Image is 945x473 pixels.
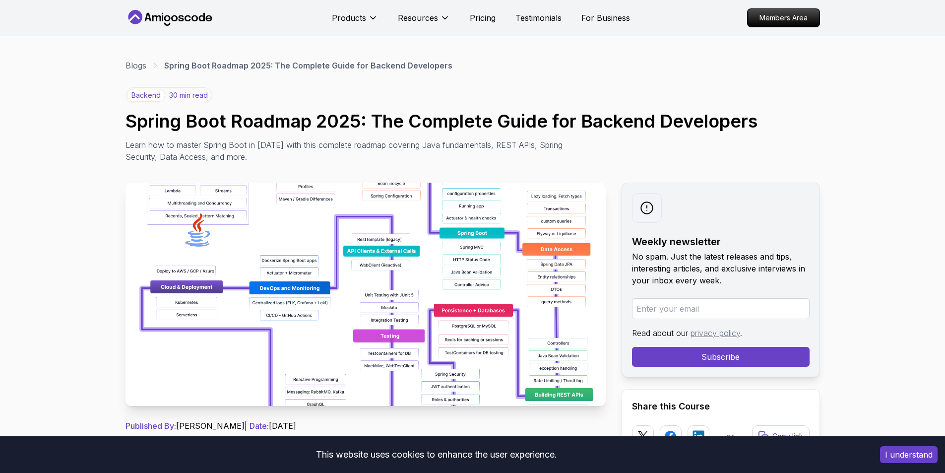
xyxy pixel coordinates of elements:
p: or [726,430,735,442]
img: Spring Boot Roadmap 2025: The Complete Guide for Backend Developers thumbnail [126,183,606,406]
button: Resources [398,12,450,32]
p: Spring Boot Roadmap 2025: The Complete Guide for Backend Developers [164,60,452,71]
a: For Business [581,12,630,24]
input: Enter your email [632,298,810,319]
p: Read about our . [632,327,810,339]
h1: Spring Boot Roadmap 2025: The Complete Guide for Backend Developers [126,111,820,131]
a: Pricing [470,12,496,24]
p: Members Area [748,9,819,27]
button: Accept cookies [880,446,938,463]
span: Date: [250,421,269,431]
span: Published By: [126,421,176,431]
a: Blogs [126,60,146,71]
a: Members Area [747,8,820,27]
p: Products [332,12,366,24]
p: backend [127,89,165,102]
h2: Share this Course [632,400,810,413]
h2: Weekly newsletter [632,235,810,249]
button: Copy link [752,425,810,447]
a: Testimonials [515,12,562,24]
p: Copy link [772,431,803,441]
p: [PERSON_NAME] | [DATE] [126,420,606,432]
p: No spam. Just the latest releases and tips, interesting articles, and exclusive interviews in you... [632,251,810,286]
p: Resources [398,12,438,24]
button: Subscribe [632,347,810,367]
div: This website uses cookies to enhance the user experience. [7,444,865,466]
p: 30 min read [169,90,208,100]
a: privacy policy [691,328,740,338]
button: Products [332,12,378,32]
p: Learn how to master Spring Boot in [DATE] with this complete roadmap covering Java fundamentals, ... [126,139,570,163]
